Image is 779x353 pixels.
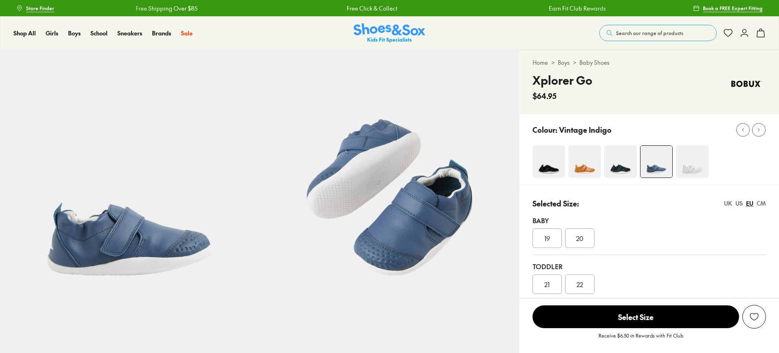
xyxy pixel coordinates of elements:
div: Toddler [533,261,766,271]
div: > > [533,58,766,67]
img: 4-251068_1 [604,145,637,178]
span: 19 [544,233,550,243]
div: Baby [533,215,766,225]
p: Vintage Indigo [559,124,612,135]
a: Book a FREE Expert Fitting [693,1,763,15]
span: Sale [181,29,193,37]
a: Shoes & Sox [354,23,425,43]
button: Select Size [533,305,739,329]
a: Baby Shoes [579,58,610,67]
img: Vendor logo [727,72,766,96]
a: Boys [558,58,570,67]
a: Earn Fit Club Rewards [548,4,605,13]
span: School [90,29,108,37]
span: Select Size [533,305,739,328]
a: Store Finder [16,1,54,15]
span: 22 [577,279,583,289]
img: 5-551519_1 [260,50,519,309]
span: Shop All [13,29,36,37]
p: Receive $6.50 in Rewards with Fit Club [599,332,683,346]
div: CM [757,199,766,208]
p: Selected Size: [533,198,579,209]
a: Girls [46,29,58,37]
button: Search our range of products [599,25,717,41]
a: School [90,29,108,37]
div: US [735,199,743,208]
span: Boys [68,29,81,37]
span: Girls [46,29,58,37]
span: Brands [152,29,171,37]
button: Add to Wishlist [742,305,766,329]
span: $64.95 [533,90,557,101]
span: 20 [576,233,583,243]
img: 4-551514_1 [676,145,709,178]
div: UK [724,199,732,208]
p: Colour: [533,124,557,135]
span: 21 [544,279,550,289]
img: 4-294555_1 [533,145,565,178]
a: Sneakers [117,29,142,37]
img: 4-551518_1 [640,146,672,178]
span: Book a FREE Expert Fitting [703,4,763,12]
a: Sale [181,29,193,37]
span: Search our range of products [616,29,683,37]
a: Free Click & Collect [345,4,396,13]
img: SNS_Logo_Responsive.svg [354,23,425,43]
img: 4-427577_1 [568,145,601,178]
a: Free Shipping Over $85 [134,4,196,13]
a: Boys [68,29,81,37]
span: Sneakers [117,29,142,37]
div: EU [746,199,753,208]
a: Shop All [13,29,36,37]
span: Store Finder [26,4,54,12]
h4: Xplorer Go [533,72,592,89]
a: Brands [152,29,171,37]
a: Home [533,58,548,67]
